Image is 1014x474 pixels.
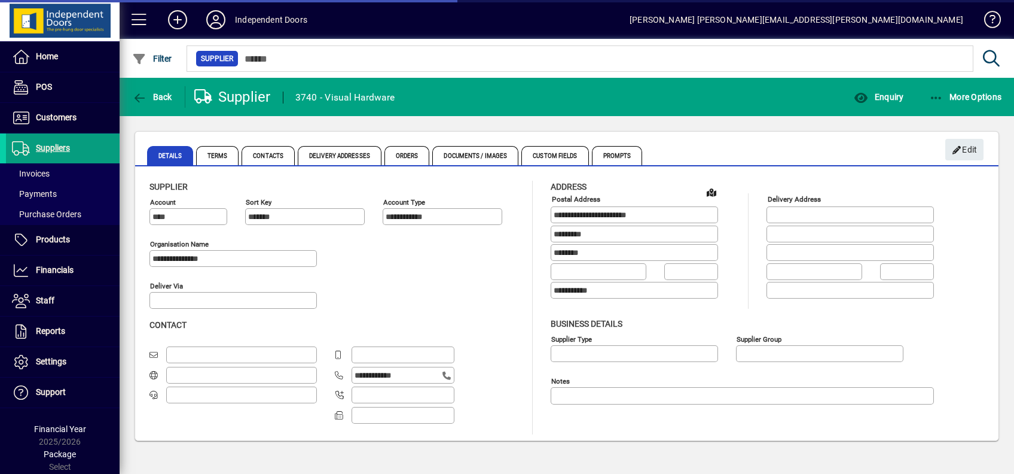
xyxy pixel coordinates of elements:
[120,86,185,108] app-page-header-button: Back
[630,10,963,29] div: [PERSON_NAME] [PERSON_NAME][EMAIL_ADDRESS][PERSON_NAME][DOMAIN_NAME]
[6,317,120,347] a: Reports
[36,82,52,92] span: POS
[298,146,381,165] span: Delivery Addresses
[158,9,197,31] button: Add
[12,189,57,199] span: Payments
[975,2,999,41] a: Knowledge Base
[197,9,235,31] button: Profile
[36,326,65,336] span: Reports
[854,92,903,102] span: Enquiry
[36,296,54,305] span: Staff
[36,51,58,61] span: Home
[6,204,120,224] a: Purchase Orders
[6,103,120,133] a: Customers
[6,256,120,285] a: Financials
[149,320,187,330] span: Contact
[952,140,978,160] span: Edit
[194,87,271,107] div: Supplier
[12,209,81,219] span: Purchase Orders
[851,86,906,108] button: Enquiry
[36,387,66,397] span: Support
[6,225,120,255] a: Products
[702,183,721,202] a: View on map
[521,146,588,165] span: Custom Fields
[150,282,183,290] mat-label: Deliver via
[551,182,587,192] span: Address
[129,86,175,108] button: Back
[36,265,74,275] span: Financials
[551,376,570,385] mat-label: Notes
[6,378,120,408] a: Support
[6,184,120,204] a: Payments
[384,146,430,165] span: Orders
[246,198,271,206] mat-label: Sort key
[201,53,233,65] span: Supplier
[150,240,209,248] mat-label: Organisation name
[6,286,120,316] a: Staff
[147,146,193,165] span: Details
[6,163,120,184] a: Invoices
[150,198,176,206] mat-label: Account
[242,146,295,165] span: Contacts
[926,86,1005,108] button: More Options
[383,198,425,206] mat-label: Account Type
[132,92,172,102] span: Back
[592,146,643,165] span: Prompts
[551,319,622,329] span: Business details
[36,143,70,153] span: Suppliers
[196,146,239,165] span: Terms
[34,424,86,434] span: Financial Year
[36,357,66,366] span: Settings
[44,449,76,459] span: Package
[737,335,781,343] mat-label: Supplier group
[132,54,172,63] span: Filter
[6,347,120,377] a: Settings
[12,169,50,178] span: Invoices
[6,72,120,102] a: POS
[945,139,984,160] button: Edit
[129,48,175,69] button: Filter
[149,182,188,192] span: Supplier
[295,88,395,107] div: 3740 - Visual Hardware
[235,10,307,29] div: Independent Doors
[929,92,1002,102] span: More Options
[432,146,518,165] span: Documents / Images
[551,335,592,343] mat-label: Supplier type
[6,42,120,72] a: Home
[36,235,70,244] span: Products
[36,113,77,122] span: Customers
